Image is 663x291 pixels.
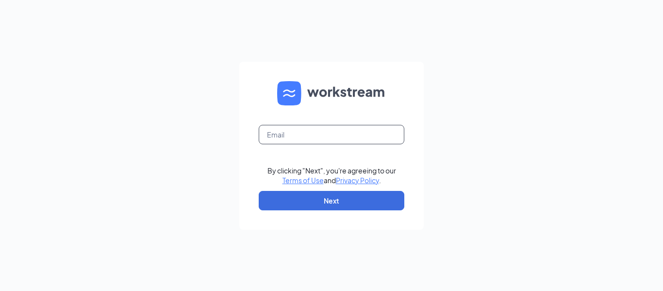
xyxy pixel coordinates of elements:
[277,81,386,105] img: WS logo and Workstream text
[267,166,396,185] div: By clicking "Next", you're agreeing to our and .
[336,176,379,185] a: Privacy Policy
[259,125,404,144] input: Email
[282,176,324,185] a: Terms of Use
[259,191,404,210] button: Next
